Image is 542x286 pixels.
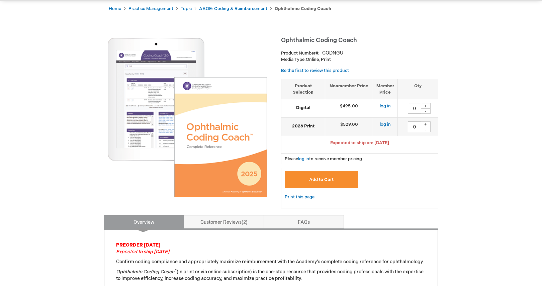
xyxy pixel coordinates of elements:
a: AAOE: Coding & Reimbursement [199,6,267,11]
span: Add to Cart [309,177,334,182]
span: 2 [242,219,248,225]
a: log in [380,122,391,127]
strong: Digital [285,105,322,111]
input: Qty [408,121,421,132]
th: Product Selection [281,79,325,99]
sup: ™ [174,269,177,273]
a: log in [380,103,391,109]
strong: 2026 Print [285,123,322,129]
button: Add to Cart [285,171,358,188]
div: - [421,108,431,114]
a: Topic [181,6,192,11]
a: Practice Management [128,6,173,11]
em: Ophthalmic Coding Coach [116,269,177,275]
div: CODNGU [322,50,343,57]
a: Customer Reviews2 [184,215,264,228]
input: Qty [408,103,421,114]
a: Overview [104,215,184,228]
strong: Media Type: [281,57,306,62]
td: $529.00 [325,118,373,136]
p: Confirm coding compliance and appropriately maximize reimbursement with the Academy’s complete co... [116,259,426,265]
span: Ophthalmic Coding Coach [281,37,357,44]
p: (in print or via online subscription) is the one-stop resource that provides coding professionals... [116,269,426,282]
div: + [421,103,431,109]
div: + [421,121,431,127]
td: $495.00 [325,99,373,118]
div: - [421,127,431,132]
th: Qty [397,79,438,99]
span: Expected to ship on: [DATE] [330,140,389,146]
strong: Product Number [281,51,320,56]
em: Expected to ship [DATE] [116,249,169,255]
a: Home [109,6,121,11]
p: Online, Print [281,57,438,63]
a: Be the first to review this product [281,68,349,73]
a: FAQs [264,215,344,228]
a: Print this page [285,193,314,201]
strong: PREORDER [DATE] [116,242,161,248]
th: Nonmember Price [325,79,373,99]
strong: Ophthalmic Coding Coach [275,6,331,11]
span: Please to receive member pricing [285,156,362,162]
th: Member Price [373,79,397,99]
img: Ophthalmic Coding Coach [107,37,267,197]
a: log in [298,156,309,162]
